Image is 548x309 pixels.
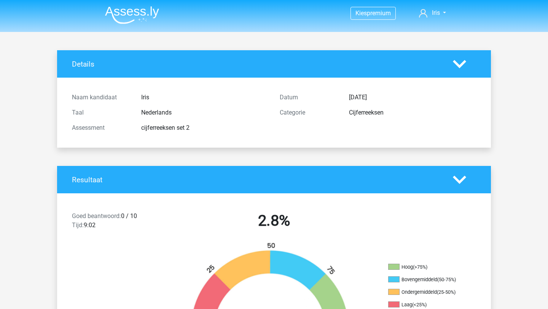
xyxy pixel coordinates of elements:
img: Assessly [105,6,159,24]
span: premium [367,10,391,17]
div: (50-75%) [437,277,456,282]
div: (25-50%) [437,289,456,295]
span: Tijd: [72,221,84,229]
div: Iris [135,93,274,102]
div: Taal [66,108,135,117]
h2: 2.8% [176,212,372,230]
span: Goed beantwoord: [72,212,121,220]
h4: Resultaat [72,175,441,184]
div: [DATE] [343,93,482,102]
div: Nederlands [135,108,274,117]
li: Ondergemiddeld [388,289,464,296]
div: Assessment [66,123,135,132]
a: Iris [416,8,449,18]
div: Naam kandidaat [66,93,135,102]
div: Cijferreeksen [343,108,482,117]
h4: Details [72,60,441,68]
li: Hoog [388,264,464,271]
div: (<25%) [412,302,427,307]
li: Laag [388,301,464,308]
span: Kies [355,10,367,17]
span: Iris [432,9,440,16]
div: 0 / 10 9:02 [66,212,170,233]
div: Datum [274,93,343,102]
div: Categorie [274,108,343,117]
div: (>75%) [413,264,427,270]
a: Kiespremium [351,8,395,18]
div: cijferreeksen set 2 [135,123,274,132]
li: Bovengemiddeld [388,276,464,283]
